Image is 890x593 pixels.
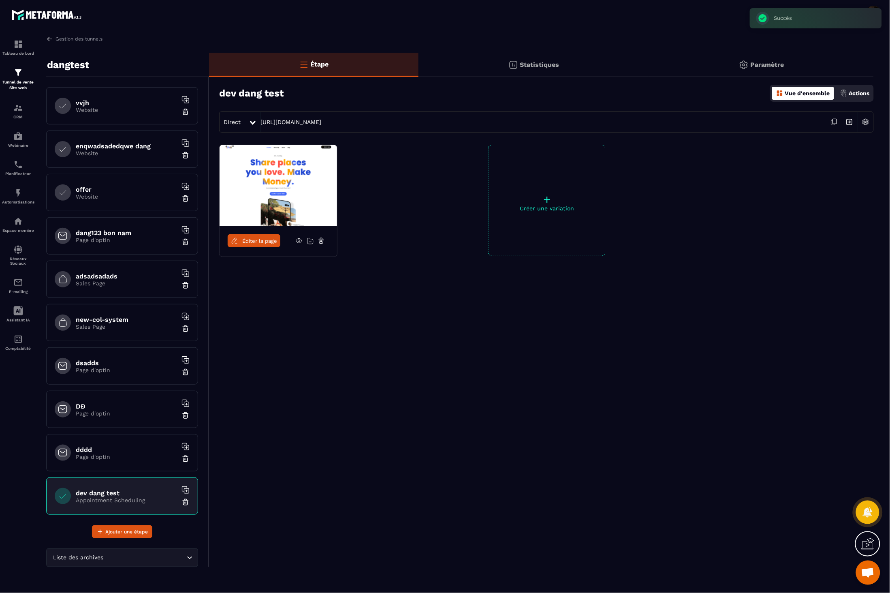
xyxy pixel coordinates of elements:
[105,553,185,562] input: Search for option
[13,216,23,226] img: automations
[2,171,34,176] p: Planificateur
[224,119,241,125] span: Direct
[105,528,148,536] span: Ajouter une étape
[2,300,34,328] a: Assistant IA
[76,272,177,280] h6: adsadsadads
[2,346,34,351] p: Comptabilité
[13,278,23,287] img: email
[76,489,177,497] h6: dev dang test
[76,316,177,323] h6: new-col-system
[181,281,190,289] img: trash
[489,194,605,205] p: +
[76,402,177,410] h6: DĐ
[181,411,190,420] img: trash
[47,57,89,73] p: dangtest
[2,62,34,97] a: formationformationTunnel de vente Site web
[2,200,34,204] p: Automatisations
[13,68,23,77] img: formation
[76,193,177,200] p: Website
[11,7,84,22] img: logo
[181,195,190,203] img: trash
[219,88,284,99] h3: dev dang test
[2,210,34,239] a: automationsautomationsEspace membre
[76,454,177,460] p: Page d'optin
[46,548,198,567] div: Search for option
[260,119,321,125] a: [URL][DOMAIN_NAME]
[13,245,23,255] img: social-network
[46,35,53,43] img: arrow
[181,498,190,506] img: trash
[2,125,34,154] a: automationsautomationsWebinaire
[76,186,177,193] h6: offer
[46,35,102,43] a: Gestion des tunnels
[76,237,177,243] p: Page d'optin
[299,60,309,69] img: bars-o.4a397970.svg
[2,51,34,56] p: Tableau de bord
[76,142,177,150] h6: enqwadsadedqwe dang
[13,131,23,141] img: automations
[2,97,34,125] a: formationformationCRM
[181,238,190,246] img: trash
[76,107,177,113] p: Website
[76,280,177,287] p: Sales Page
[2,228,34,233] p: Espace membre
[2,79,34,91] p: Tunnel de vente Site web
[181,151,190,159] img: trash
[76,323,177,330] p: Sales Page
[785,90,830,96] p: Vue d'ensemble
[76,99,177,107] h6: vvjh
[2,239,34,272] a: social-networksocial-networkRéseaux Sociaux
[751,61,784,69] p: Paramètre
[2,318,34,322] p: Assistant IA
[181,325,190,333] img: trash
[858,114,873,130] img: setting-w.858f3a88.svg
[220,145,337,226] img: image
[76,497,177,503] p: Appointment Scheduling
[520,61,559,69] p: Statistiques
[849,90,870,96] p: Actions
[508,60,518,70] img: stats.20deebd0.svg
[2,143,34,148] p: Webinaire
[76,367,177,373] p: Page d'optin
[181,455,190,463] img: trash
[76,229,177,237] h6: dang123 bon nam
[76,359,177,367] h6: dsadds
[13,103,23,113] img: formation
[13,39,23,49] img: formation
[2,272,34,300] a: emailemailE-mailing
[181,368,190,376] img: trash
[311,60,329,68] p: Étape
[76,150,177,156] p: Website
[2,33,34,62] a: formationformationTableau de bord
[13,160,23,169] img: scheduler
[2,289,34,294] p: E-mailing
[842,114,857,130] img: arrow-next.bcc2205e.svg
[776,90,783,97] img: dashboard-orange.40269519.svg
[92,525,152,538] button: Ajouter une étape
[856,561,880,585] div: Mở cuộc trò chuyện
[242,238,277,244] span: Éditer la page
[2,182,34,210] a: automationsautomationsAutomatisations
[739,60,749,70] img: setting-gr.5f69749f.svg
[228,234,280,247] a: Éditer la page
[76,410,177,417] p: Page d'optin
[181,108,190,116] img: trash
[51,553,105,562] span: Liste des archives
[840,90,847,97] img: actions.d6e523a2.png
[2,115,34,119] p: CRM
[76,446,177,454] h6: dddd
[13,188,23,198] img: automations
[13,334,23,344] img: accountant
[2,154,34,182] a: schedulerschedulerPlanificateur
[2,328,34,357] a: accountantaccountantComptabilité
[489,205,605,212] p: Créer une variation
[2,257,34,265] p: Réseaux Sociaux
